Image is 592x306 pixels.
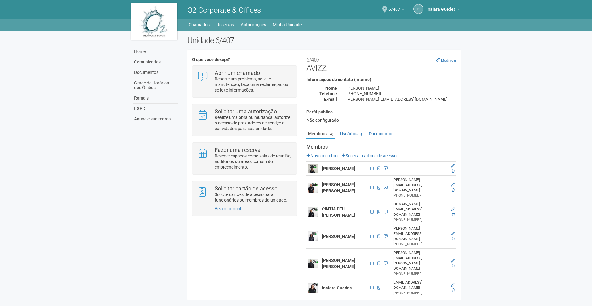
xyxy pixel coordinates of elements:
div: [PHONE_NUMBER] [393,217,447,222]
div: [PHONE_NUMBER] [393,271,447,276]
p: Solicite cartões de acesso para funcionários ou membros da unidade. [215,192,292,203]
a: Autorizações [241,20,266,29]
a: Abrir um chamado Reporte um problema, solicite manutenção, faça uma reclamação ou solicite inform... [197,70,292,93]
div: [PHONE_NUMBER] [393,193,447,198]
div: [PHONE_NUMBER] [393,242,447,247]
strong: Abrir um chamado [215,70,260,76]
img: user.png [308,207,318,217]
small: (3) [357,132,362,136]
span: 6/407 [388,1,400,12]
a: Anuncie sua marca [133,114,178,124]
a: Solicitar cartões de acesso [342,153,397,158]
a: Ramais [133,93,178,104]
a: Excluir membro [452,212,455,217]
a: Grade de Horários dos Ônibus [133,78,178,93]
a: Membros(14) [306,129,335,139]
a: Editar membro [451,207,455,211]
img: user.png [308,283,318,293]
h4: O que você deseja? [192,57,297,62]
p: Reporte um problema, solicite manutenção, faça uma reclamação ou solicite informações. [215,76,292,93]
strong: Telefone [319,91,337,96]
h4: Informações de contato (interno) [306,77,456,82]
a: Comunicados [133,57,178,67]
a: Novo membro [306,153,338,158]
a: Editar membro [451,231,455,236]
div: [DOMAIN_NAME][EMAIL_ADDRESS][DOMAIN_NAME] [393,202,447,217]
div: Não configurado [306,117,456,123]
a: Veja o tutorial [215,206,241,211]
a: Excluir membro [452,188,455,192]
strong: Nome [325,86,337,91]
a: Excluir membro [452,288,455,292]
strong: CINTIA DELL [PERSON_NAME] [322,206,355,218]
a: Reservas [216,20,234,29]
a: Editar membro [451,283,455,287]
strong: Solicitar uma autorização [215,108,277,115]
a: Excluir membro [452,264,455,268]
a: Chamados [189,20,210,29]
strong: [PERSON_NAME] [322,234,355,239]
a: Home [133,47,178,57]
a: Documentos [133,67,178,78]
a: Usuários(3) [339,129,364,138]
strong: Fazer uma reserva [215,147,261,153]
a: Solicitar cartão de acesso Solicite cartões de acesso para funcionários ou membros da unidade. [197,186,292,203]
div: [PHONE_NUMBER] [393,290,447,296]
img: user.png [308,183,318,193]
strong: [PERSON_NAME] [322,166,355,171]
img: user.png [308,259,318,268]
small: Modificar [441,58,456,63]
h2: AVIZZ [306,54,456,73]
img: logo.jpg [131,3,177,40]
a: Editar membro [451,164,455,168]
h4: Perfil público [306,110,456,114]
a: Documentos [367,129,395,138]
a: Inaiara Guedes [426,8,459,13]
div: [PERSON_NAME][EMAIL_ADDRESS][DOMAIN_NAME] [393,226,447,242]
strong: Inaiara Guedes [322,285,352,290]
strong: [PERSON_NAME] [PERSON_NAME] [322,258,355,269]
a: Editar membro [451,183,455,187]
span: O2 Corporate & Offices [187,6,261,14]
a: Minha Unidade [273,20,302,29]
strong: E-mail [324,97,337,102]
a: Editar membro [451,259,455,263]
a: Excluir membro [452,237,455,241]
a: IG [413,4,423,14]
a: 6/407 [388,8,404,13]
a: Modificar [436,58,456,63]
a: Excluir membro [452,169,455,173]
p: Reserve espaços como salas de reunião, auditórios ou áreas comum do empreendimento. [215,153,292,170]
span: Inaiara Guedes [426,1,455,12]
small: (14) [327,132,333,136]
div: [PERSON_NAME][EMAIL_ADDRESS][PERSON_NAME][DOMAIN_NAME] [393,250,447,271]
h2: Unidade 6/407 [187,36,461,45]
div: [PERSON_NAME] [342,85,461,91]
strong: Solicitar cartão de acesso [215,185,277,192]
img: user.png [308,231,318,241]
strong: [PERSON_NAME] [PERSON_NAME] [322,182,355,193]
a: LGPD [133,104,178,114]
a: Solicitar uma autorização Realize uma obra ou mudança, autorize o acesso de prestadores de serviç... [197,109,292,131]
small: 6/407 [306,57,319,63]
div: [EMAIL_ADDRESS][DOMAIN_NAME] [393,280,447,290]
strong: Membros [306,144,456,150]
p: Realize uma obra ou mudança, autorize o acesso de prestadores de serviço e convidados para sua un... [215,115,292,131]
div: [PERSON_NAME][EMAIL_ADDRESS][DOMAIN_NAME] [342,96,461,102]
img: user.png [308,164,318,173]
div: [PHONE_NUMBER] [342,91,461,96]
div: [PERSON_NAME][EMAIL_ADDRESS][DOMAIN_NAME] [393,177,447,193]
a: Fazer uma reserva Reserve espaços como salas de reunião, auditórios ou áreas comum do empreendime... [197,147,292,170]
